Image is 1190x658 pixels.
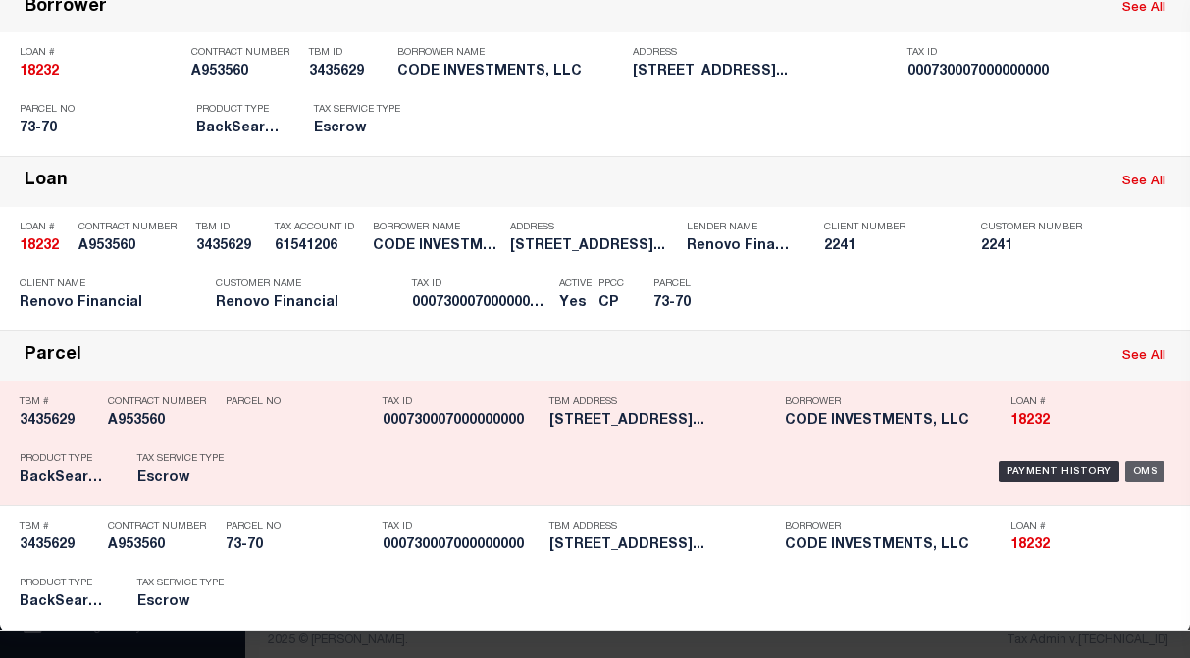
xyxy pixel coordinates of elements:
[510,222,677,233] p: Address
[137,470,226,486] h5: Escrow
[412,295,549,312] h5: 000730007000000000
[20,64,181,80] h5: 18232
[20,222,69,233] p: Loan #
[559,278,592,290] p: Active
[383,537,540,554] h5: 000730007000000000
[314,121,412,137] h5: Escrow
[20,239,59,253] strong: 18232
[981,222,1082,233] p: Customer Number
[20,594,108,611] h5: BackSearch,Escrow
[1010,414,1050,428] strong: 18232
[216,295,383,312] h5: Renovo Financial
[383,521,540,532] p: Tax ID
[20,453,108,465] p: Product Type
[981,238,1079,255] h5: 2241
[549,396,775,408] p: TBM Address
[549,413,775,430] h5: 22 Maple Street West Lebanon, N...
[25,171,68,193] div: Loan
[907,47,1060,59] p: Tax ID
[20,396,98,408] p: TBM #
[383,396,540,408] p: Tax ID
[1010,537,1099,554] h5: 18232
[999,461,1119,482] div: Payment History
[216,278,383,290] p: Customer Name
[549,537,775,554] h5: 22 Maple Street West Lebanon, N...
[78,238,186,255] h5: A953560
[633,47,898,59] p: Address
[108,413,216,430] h5: A953560
[108,537,216,554] h5: A953560
[1122,350,1165,363] a: See All
[559,295,589,312] h5: Yes
[226,537,373,554] h5: 73-70
[1010,521,1099,532] p: Loan #
[196,104,285,116] p: Product Type
[373,222,500,233] p: Borrower Name
[137,578,226,589] p: Tax Service Type
[1122,2,1165,15] a: See All
[20,521,98,532] p: TBM #
[20,65,59,78] strong: 18232
[226,396,373,408] p: Parcel No
[824,238,952,255] h5: 2241
[137,594,226,611] h5: Escrow
[20,104,186,116] p: Parcel No
[20,295,186,312] h5: Renovo Financial
[687,222,795,233] p: Lender Name
[314,104,412,116] p: Tax Service Type
[397,47,623,59] p: Borrower Name
[20,238,69,255] h5: 18232
[20,537,98,554] h5: 3435629
[20,278,186,290] p: Client Name
[510,238,677,255] h5: 22 Maple Street West Lebanon, N...
[373,238,500,255] h5: CODE INVESTMENTS, LLC
[687,238,795,255] h5: Renovo Financial
[137,453,226,465] p: Tax Service Type
[196,121,285,137] h5: BackSearch,Escrow
[275,238,363,255] h5: 61541206
[412,278,549,290] p: Tax ID
[785,537,1001,554] h5: CODE INVESTMENTS, LLC
[20,121,186,137] h5: 73-70
[78,222,186,233] p: Contract Number
[275,222,363,233] p: Tax Account ID
[824,222,952,233] p: Client Number
[20,578,108,589] p: Product Type
[633,64,898,80] h5: 22 Maple Street West Lebanon, N...
[397,64,623,80] h5: CODE INVESTMENTS, LLC
[196,222,265,233] p: TBM ID
[598,278,624,290] p: PPCC
[191,64,299,80] h5: A953560
[20,47,181,59] p: Loan #
[598,295,624,312] h5: CP
[20,413,98,430] h5: 3435629
[907,64,1060,80] h5: 000730007000000000
[191,47,299,59] p: Contract Number
[309,47,388,59] p: TBM ID
[383,413,540,430] h5: 000730007000000000
[785,521,1001,532] p: Borrower
[20,470,108,486] h5: BackSearch,Escrow
[1010,413,1099,430] h5: 18232
[108,396,216,408] p: Contract Number
[1125,461,1165,482] div: OMS
[25,345,81,368] div: Parcel
[549,521,775,532] p: TBM Address
[1010,396,1099,408] p: Loan #
[108,521,216,532] p: Contract Number
[196,238,265,255] h5: 3435629
[785,413,1001,430] h5: CODE INVESTMENTS, LLC
[226,521,373,532] p: Parcel No
[1010,538,1050,552] strong: 18232
[785,396,1001,408] p: Borrower
[1122,176,1165,188] a: See All
[309,64,388,80] h5: 3435629
[653,278,742,290] p: Parcel
[653,295,742,312] h5: 73-70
